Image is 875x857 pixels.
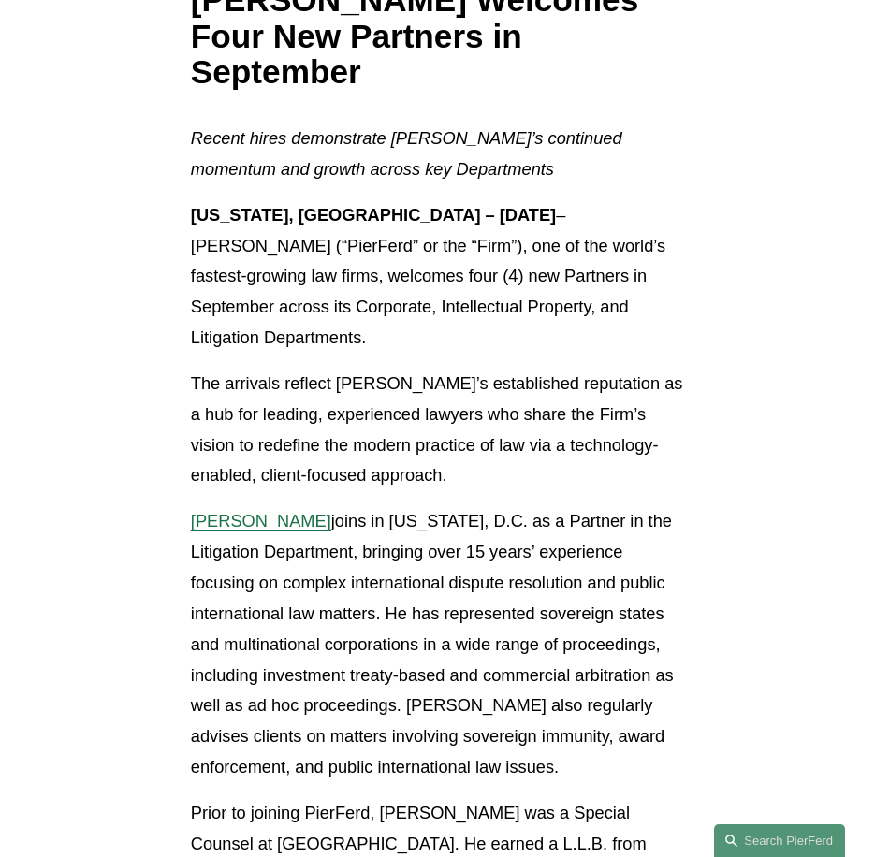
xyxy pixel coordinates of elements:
[714,824,845,857] a: Search this site
[191,128,627,179] em: Recent hires demonstrate [PERSON_NAME]’s continued momentum and growth across key Departments
[191,511,331,530] a: [PERSON_NAME]
[191,200,684,354] p: – [PERSON_NAME] (“PierFerd” or the “Firm”), one of the world’s fastest-growing law firms, welcome...
[191,205,556,225] strong: [US_STATE], [GEOGRAPHIC_DATA] – [DATE]
[191,506,684,783] p: joins in [US_STATE], D.C. as a Partner in the Litigation Department, bringing over 15 years’ expe...
[191,369,684,491] p: The arrivals reflect [PERSON_NAME]’s established reputation as a hub for leading, experienced law...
